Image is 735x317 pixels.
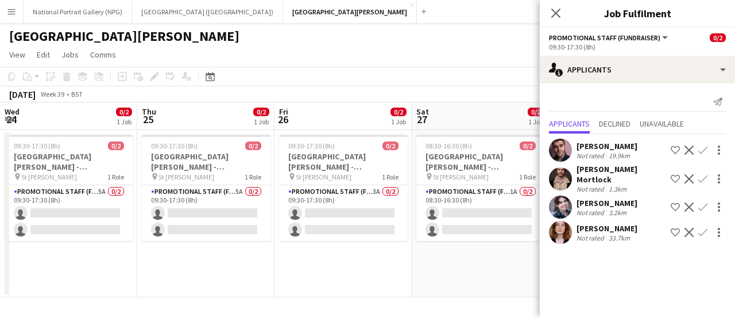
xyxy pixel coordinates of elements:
div: 09:30-17:30 (8h) [549,43,726,51]
div: [PERSON_NAME] [577,223,637,234]
div: 1 Job [117,117,131,126]
div: Not rated [577,151,606,160]
app-card-role: Promotional Staff (Fundraiser)5A0/209:30-17:30 (8h) [5,185,133,241]
h1: [GEOGRAPHIC_DATA][PERSON_NAME] [9,28,239,45]
div: [PERSON_NAME] [577,141,637,151]
span: 1 Role [245,173,261,181]
span: 09:30-17:30 (8h) [288,142,335,150]
span: 0/2 [390,108,407,116]
app-job-card: 09:30-17:30 (8h)0/2[GEOGRAPHIC_DATA][PERSON_NAME] - Fundraising St [PERSON_NAME]1 RolePromotional... [142,135,270,241]
span: Thu [142,106,156,117]
div: Not rated [577,234,606,242]
button: [GEOGRAPHIC_DATA] ([GEOGRAPHIC_DATA]) [132,1,283,23]
div: 3.2km [606,208,629,217]
span: 0/2 [245,142,261,150]
span: View [9,49,25,60]
div: 1 Job [391,117,406,126]
div: 1.3km [606,185,629,193]
app-card-role: Promotional Staff (Fundraiser)1A0/208:30-16:30 (8h) [416,185,545,241]
span: 09:30-17:30 (8h) [14,142,60,150]
span: 09:30-17:30 (8h) [151,142,198,150]
span: St [PERSON_NAME] [158,173,214,181]
span: Edit [37,49,50,60]
app-card-role: Promotional Staff (Fundraiser)5A0/209:30-17:30 (8h) [142,185,270,241]
span: 0/2 [520,142,536,150]
span: St [PERSON_NAME] [21,173,77,181]
span: St [PERSON_NAME] [433,173,489,181]
span: 1 Role [107,173,124,181]
a: Edit [32,47,55,62]
span: Week 39 [38,90,67,98]
span: 0/2 [382,142,399,150]
span: 0/2 [710,33,726,42]
app-card-role: Promotional Staff (Fundraiser)3A0/209:30-17:30 (8h) [279,185,408,241]
span: 0/2 [528,108,544,116]
div: [PERSON_NAME] [577,198,637,208]
div: 19.9km [606,151,632,160]
h3: [GEOGRAPHIC_DATA][PERSON_NAME] - Fundraising [142,151,270,172]
div: Not rated [577,185,606,193]
div: [DATE] [9,89,36,100]
span: 27 [415,113,429,126]
span: Unavailable [640,120,684,128]
div: 1 Job [254,117,269,126]
div: [PERSON_NAME] Mortlock [577,164,666,185]
button: National Portrait Gallery (NPG) [24,1,132,23]
span: Comms [90,49,116,60]
div: Applicants [540,56,735,83]
span: Jobs [61,49,79,60]
span: Declined [599,120,630,128]
span: 1 Role [519,173,536,181]
button: Promotional Staff (Fundraiser) [549,33,670,42]
a: Jobs [57,47,83,62]
span: 26 [277,113,288,126]
span: 25 [140,113,156,126]
a: View [5,47,30,62]
span: Fri [279,106,288,117]
span: 0/2 [253,108,269,116]
h3: [GEOGRAPHIC_DATA][PERSON_NAME] - Fundraising [279,151,408,172]
span: Promotional Staff (Fundraiser) [549,33,660,42]
app-job-card: 09:30-17:30 (8h)0/2[GEOGRAPHIC_DATA][PERSON_NAME] - Fundraising St [PERSON_NAME]1 RolePromotional... [5,135,133,241]
span: 0/2 [116,108,132,116]
span: Sat [416,106,429,117]
div: BST [71,90,83,98]
h3: [GEOGRAPHIC_DATA][PERSON_NAME] - Fundraising [5,151,133,172]
app-job-card: 08:30-16:30 (8h)0/2[GEOGRAPHIC_DATA][PERSON_NAME] - Fundraising St [PERSON_NAME]1 RolePromotional... [416,135,545,241]
a: Comms [86,47,121,62]
span: 24 [3,113,20,126]
div: 33.7km [606,234,632,242]
h3: Job Fulfilment [540,6,735,21]
h3: [GEOGRAPHIC_DATA][PERSON_NAME] - Fundraising [416,151,545,172]
div: 1 Job [528,117,543,126]
span: Applicants [549,120,590,128]
span: 08:30-16:30 (8h) [425,142,472,150]
span: Wed [5,106,20,117]
span: St [PERSON_NAME] [296,173,351,181]
span: 1 Role [382,173,399,181]
span: 0/2 [108,142,124,150]
div: Not rated [577,208,606,217]
app-job-card: 09:30-17:30 (8h)0/2[GEOGRAPHIC_DATA][PERSON_NAME] - Fundraising St [PERSON_NAME]1 RolePromotional... [279,135,408,241]
button: [GEOGRAPHIC_DATA][PERSON_NAME] [283,1,417,23]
